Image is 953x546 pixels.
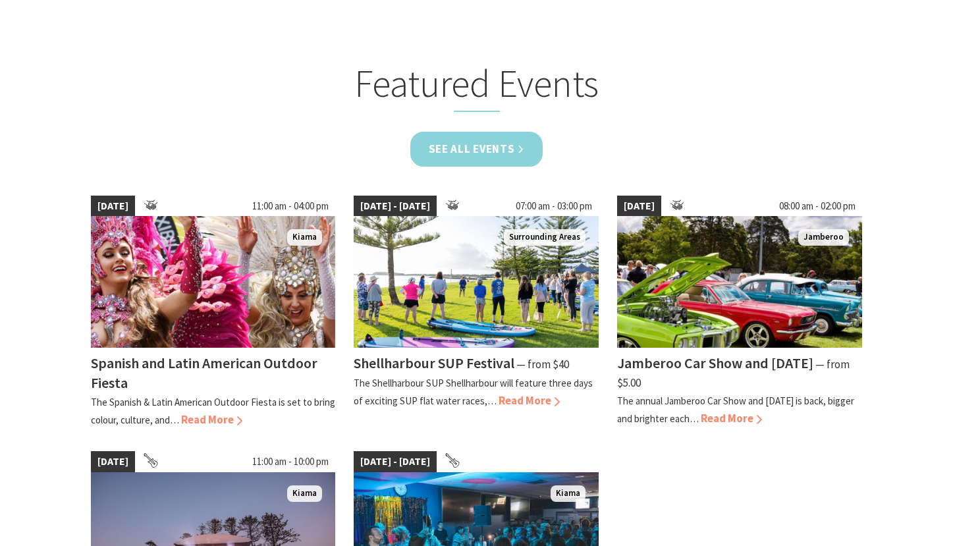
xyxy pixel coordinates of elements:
[91,354,317,391] h4: Spanish and Latin American Outdoor Fiesta
[91,451,135,472] span: [DATE]
[516,357,569,371] span: ⁠— from $40
[354,216,599,348] img: Jodie Edwards Welcome to Country
[617,216,862,348] img: Jamberoo Car Show
[499,393,560,408] span: Read More
[354,196,437,217] span: [DATE] - [DATE]
[410,132,543,167] a: See all Events
[504,229,585,246] span: Surrounding Areas
[617,395,854,425] p: The annual Jamberoo Car Show and [DATE] is back, bigger and brighter each…
[773,196,862,217] span: 08:00 am - 02:00 pm
[354,451,437,472] span: [DATE] - [DATE]
[509,196,599,217] span: 07:00 am - 03:00 pm
[287,485,322,502] span: Kiama
[617,196,661,217] span: [DATE]
[617,196,862,429] a: [DATE] 08:00 am - 02:00 pm Jamberoo Car Show Jamberoo Jamberoo Car Show and [DATE] ⁠— from $5.00 ...
[354,377,593,407] p: The Shellharbour SUP Shellharbour will feature three days of exciting SUP flat water races,…
[354,196,599,429] a: [DATE] - [DATE] 07:00 am - 03:00 pm Jodie Edwards Welcome to Country Surrounding Areas Shellharbo...
[246,196,335,217] span: 11:00 am - 04:00 pm
[354,354,514,372] h4: Shellharbour SUP Festival
[219,61,735,112] h2: Featured Events
[287,229,322,246] span: Kiama
[181,412,242,427] span: Read More
[91,216,336,348] img: Dancers in jewelled pink and silver costumes with feathers, holding their hands up while smiling
[701,411,762,425] span: Read More
[91,196,135,217] span: [DATE]
[91,196,336,429] a: [DATE] 11:00 am - 04:00 pm Dancers in jewelled pink and silver costumes with feathers, holding th...
[551,485,585,502] span: Kiama
[617,357,850,389] span: ⁠— from $5.00
[246,451,335,472] span: 11:00 am - 10:00 pm
[91,396,335,426] p: The Spanish & Latin American Outdoor Fiesta is set to bring colour, culture, and…
[798,229,849,246] span: Jamberoo
[617,354,813,372] h4: Jamberoo Car Show and [DATE]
